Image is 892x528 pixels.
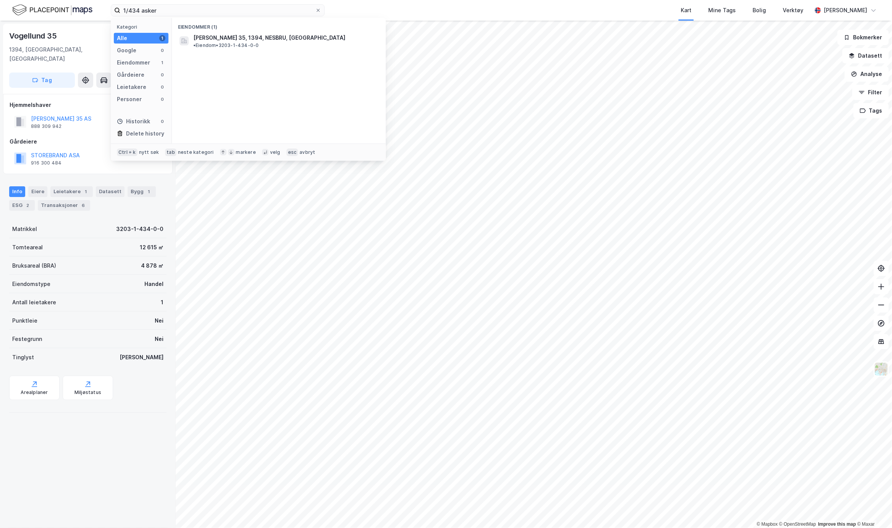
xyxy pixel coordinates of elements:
[753,6,766,15] div: Bolig
[74,389,101,396] div: Miljøstatus
[141,261,164,270] div: 4 878 ㎡
[82,188,90,195] div: 1
[117,82,146,92] div: Leietakere
[783,6,803,15] div: Verktøy
[845,66,889,82] button: Analyse
[12,261,56,270] div: Bruksareal (BRA)
[117,24,168,30] div: Kategori
[38,200,90,211] div: Transaksjoner
[12,334,42,344] div: Festegrunn
[144,279,164,289] div: Handel
[145,188,153,195] div: 1
[117,34,127,43] div: Alle
[837,30,889,45] button: Bokmerker
[287,149,298,156] div: esc
[842,48,889,63] button: Datasett
[116,224,164,234] div: 3203-1-434-0-0
[165,149,176,156] div: tab
[874,362,889,376] img: Z
[12,298,56,307] div: Antall leietakere
[193,42,259,48] span: Eiendom • 3203-1-434-0-0
[155,316,164,325] div: Nei
[120,5,315,16] input: Søk på adresse, matrikkel, gårdeiere, leietakere eller personer
[126,129,164,138] div: Delete history
[28,186,47,197] div: Eiere
[9,200,35,211] div: ESG
[824,6,868,15] div: [PERSON_NAME]
[117,58,150,67] div: Eiendommer
[10,137,166,146] div: Gårdeiere
[159,47,165,53] div: 0
[236,149,256,155] div: markere
[852,85,889,100] button: Filter
[140,243,164,252] div: 12 615 ㎡
[96,186,125,197] div: Datasett
[117,149,138,156] div: Ctrl + k
[50,186,93,197] div: Leietakere
[159,96,165,102] div: 0
[10,100,166,110] div: Hjemmelshaver
[21,389,48,396] div: Arealplaner
[117,95,142,104] div: Personer
[159,72,165,78] div: 0
[117,117,150,126] div: Historikk
[24,202,32,209] div: 2
[159,118,165,124] div: 0
[120,353,164,362] div: [PERSON_NAME]
[270,149,280,155] div: velg
[9,73,75,88] button: Tag
[128,186,156,197] div: Bygg
[299,149,315,155] div: avbryt
[818,522,856,527] a: Improve this map
[193,42,196,48] span: •
[9,186,25,197] div: Info
[117,46,136,55] div: Google
[31,160,62,166] div: 916 300 484
[155,334,164,344] div: Nei
[139,149,159,155] div: nytt søk
[853,103,889,118] button: Tags
[779,522,816,527] a: OpenStreetMap
[12,279,50,289] div: Eiendomstype
[172,18,386,32] div: Eiendommer (1)
[193,33,345,42] span: [PERSON_NAME] 35, 1394, NESBRU, [GEOGRAPHIC_DATA]
[159,84,165,90] div: 0
[681,6,691,15] div: Kart
[708,6,736,15] div: Mine Tags
[12,224,37,234] div: Matrikkel
[117,70,144,79] div: Gårdeiere
[12,243,43,252] div: Tomteareal
[9,30,58,42] div: Vogellund 35
[12,3,92,17] img: logo.f888ab2527a4732fd821a326f86c7f29.svg
[757,522,778,527] a: Mapbox
[79,202,87,209] div: 6
[178,149,214,155] div: neste kategori
[854,491,892,528] div: Kontrollprogram for chat
[854,491,892,528] iframe: Chat Widget
[12,316,37,325] div: Punktleie
[9,45,134,63] div: 1394, [GEOGRAPHIC_DATA], [GEOGRAPHIC_DATA]
[31,123,62,129] div: 888 309 942
[12,353,34,362] div: Tinglyst
[159,60,165,66] div: 1
[161,298,164,307] div: 1
[159,35,165,41] div: 1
